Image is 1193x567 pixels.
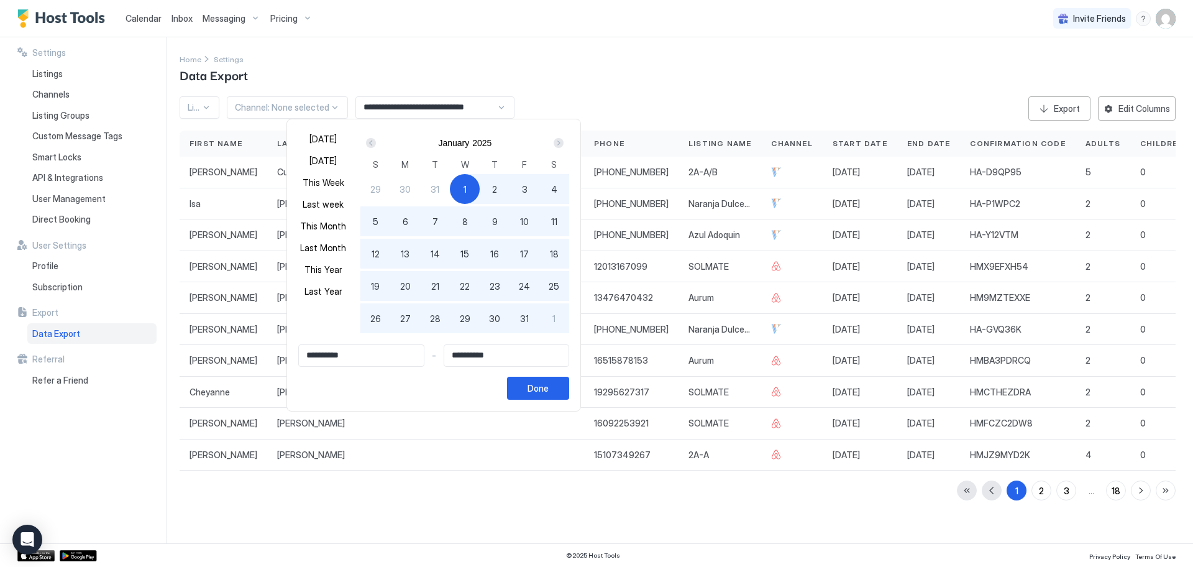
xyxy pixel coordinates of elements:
[431,247,440,260] span: 14
[510,239,539,269] button: 17
[390,174,420,204] button: 30
[403,215,408,228] span: 6
[373,215,378,228] span: 5
[522,158,527,171] span: F
[460,312,470,325] span: 29
[400,183,411,196] span: 30
[528,382,549,395] div: Done
[298,152,348,169] button: [DATE]
[460,247,469,260] span: 15
[490,247,499,260] span: 16
[490,280,500,293] span: 23
[551,215,557,228] span: 11
[390,239,420,269] button: 13
[461,158,469,171] span: W
[370,183,381,196] span: 29
[450,303,480,333] button: 29
[431,280,439,293] span: 21
[360,303,390,333] button: 26
[373,158,378,171] span: S
[549,280,559,293] span: 25
[420,303,450,333] button: 28
[552,312,555,325] span: 1
[480,206,510,236] button: 9
[401,247,409,260] span: 13
[360,271,390,301] button: 19
[460,280,470,293] span: 22
[390,271,420,301] button: 20
[519,280,530,293] span: 24
[390,206,420,236] button: 6
[432,158,438,171] span: T
[401,158,409,171] span: M
[371,280,380,293] span: 19
[298,196,348,213] button: Last week
[390,303,420,333] button: 27
[539,206,569,236] button: 11
[549,136,566,150] button: Next
[432,215,438,228] span: 7
[360,239,390,269] button: 12
[492,215,498,228] span: 9
[420,239,450,269] button: 14
[507,377,569,400] button: Done
[492,183,497,196] span: 2
[430,312,441,325] span: 28
[400,280,411,293] span: 20
[480,303,510,333] button: 30
[539,239,569,269] button: 18
[450,174,480,204] button: 1
[520,247,529,260] span: 17
[539,271,569,301] button: 25
[510,271,539,301] button: 24
[510,303,539,333] button: 31
[551,183,557,196] span: 4
[472,138,491,148] button: 2025
[438,138,469,148] button: January
[480,271,510,301] button: 23
[420,174,450,204] button: 31
[489,312,500,325] span: 30
[450,271,480,301] button: 22
[480,174,510,204] button: 2
[363,136,380,150] button: Prev
[12,525,42,555] div: Open Intercom Messenger
[298,131,348,147] button: [DATE]
[299,345,424,366] input: Input Field
[298,174,348,191] button: This Week
[520,312,529,325] span: 31
[491,158,498,171] span: T
[420,206,450,236] button: 7
[510,174,539,204] button: 3
[372,247,380,260] span: 12
[432,350,436,361] span: -
[360,174,390,204] button: 29
[450,239,480,269] button: 15
[298,218,348,234] button: This Month
[420,271,450,301] button: 21
[520,215,529,228] span: 10
[431,183,439,196] span: 31
[480,239,510,269] button: 16
[360,206,390,236] button: 5
[522,183,528,196] span: 3
[550,247,559,260] span: 18
[539,174,569,204] button: 4
[298,283,348,300] button: Last Year
[462,215,468,228] span: 8
[400,312,411,325] span: 27
[450,206,480,236] button: 8
[444,345,569,366] input: Input Field
[464,183,467,196] span: 1
[298,261,348,278] button: This Year
[539,303,569,333] button: 1
[551,158,557,171] span: S
[510,206,539,236] button: 10
[298,239,348,256] button: Last Month
[370,312,381,325] span: 26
